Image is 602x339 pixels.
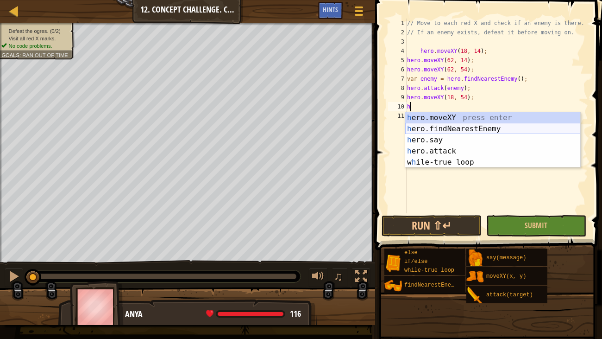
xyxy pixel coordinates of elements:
[388,19,407,28] div: 1
[388,56,407,65] div: 5
[9,35,56,41] span: Visit all red X marks.
[388,28,407,37] div: 2
[309,268,327,287] button: Adjust volume
[1,27,69,35] li: Defeat the ogres.
[9,28,61,34] span: Defeat the ogres. (0/2)
[486,273,526,280] span: moveXY(x, y)
[404,267,454,274] span: while-true loop
[125,308,308,320] div: Anya
[486,292,533,298] span: attack(target)
[323,5,338,14] span: Hints
[388,74,407,83] div: 7
[388,102,407,111] div: 10
[525,220,547,230] span: Submit
[388,93,407,102] div: 9
[347,2,370,24] button: Show game menu
[332,268,348,287] button: ♫
[388,65,407,74] div: 6
[486,255,526,261] span: say(message)
[22,52,68,58] span: Ran out of time
[404,282,464,288] span: findNearestEnemy()
[384,277,402,294] img: portrait.png
[388,111,407,121] div: 11
[486,215,586,237] button: Submit
[404,249,418,256] span: else
[5,268,23,287] button: Ctrl + P: Pause
[466,287,484,304] img: portrait.png
[19,52,22,58] span: :
[404,258,427,265] span: if/else
[352,268,370,287] button: Toggle fullscreen
[334,269,343,283] span: ♫
[1,52,19,58] span: Goals
[1,42,69,50] li: No code problems.
[388,46,407,56] div: 4
[290,308,301,320] span: 116
[388,83,407,93] div: 8
[384,254,402,272] img: portrait.png
[70,281,124,333] img: thang_avatar_frame.png
[382,215,482,237] button: Run ⇧↵
[1,35,69,42] li: Visit all red X marks.
[466,249,484,267] img: portrait.png
[466,268,484,286] img: portrait.png
[206,310,301,318] div: health: 116 / 116
[9,43,52,49] span: No code problems.
[388,37,407,46] div: 3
